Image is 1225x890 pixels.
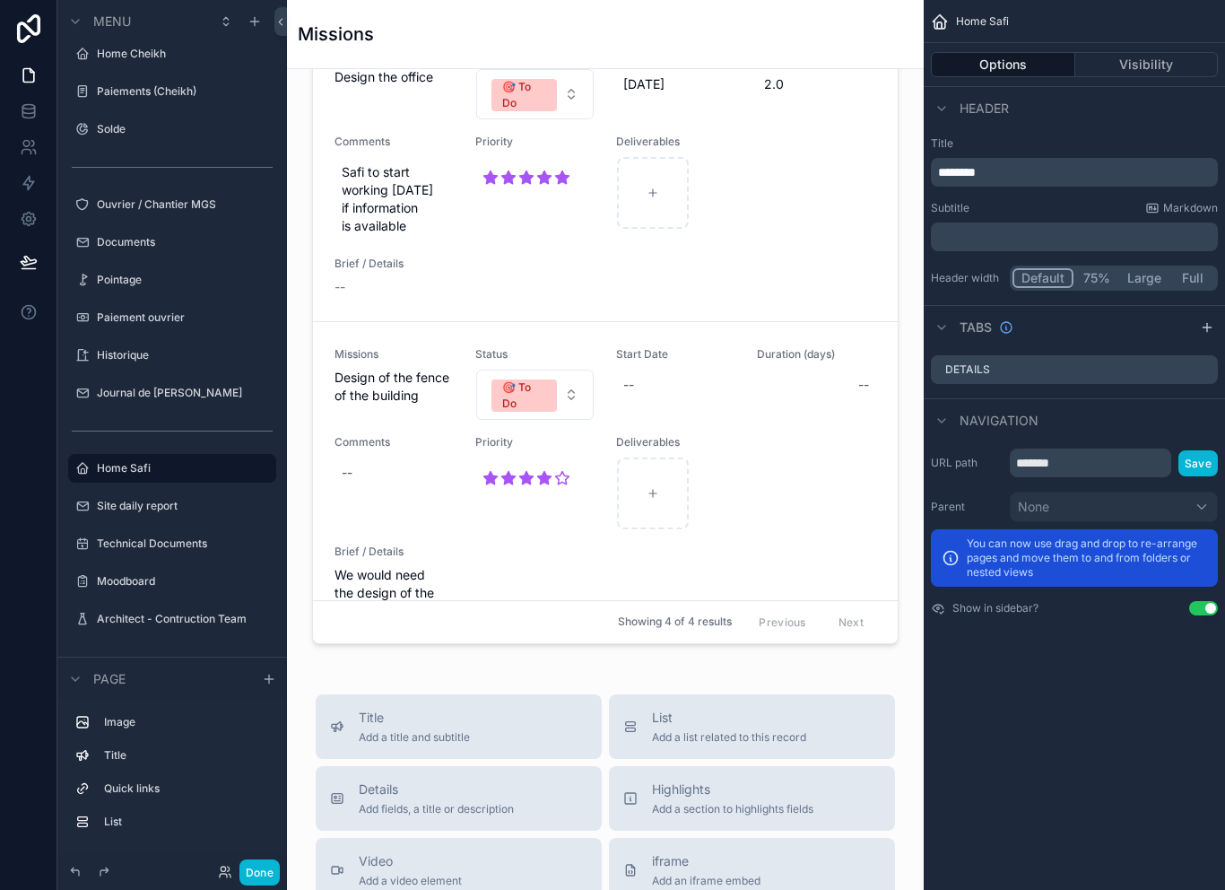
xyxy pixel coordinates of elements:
[1163,201,1218,215] span: Markdown
[1018,498,1049,516] span: None
[931,271,1003,285] label: Header width
[104,748,269,763] label: Title
[609,694,895,759] button: ListAdd a list related to this record
[652,709,806,727] span: List
[97,310,273,325] label: Paiement ouvrier
[97,461,265,476] label: Home Safi
[97,386,273,400] label: Journal de [PERSON_NAME]
[1012,268,1073,288] button: Default
[359,874,462,888] span: Add a video element
[1073,268,1119,288] button: 75%
[931,500,1003,514] label: Parent
[104,815,269,829] label: List
[1169,268,1215,288] button: Full
[1010,492,1218,522] button: None
[97,197,273,212] label: Ouvrier / Chantier MGS
[931,136,1218,151] label: Title
[359,709,470,727] span: Title
[104,781,269,796] label: Quick links
[316,766,602,831] button: DetailsAdd fields, a title or description
[359,852,462,870] span: Video
[97,499,273,513] label: Site daily report
[97,273,273,287] label: Pointage
[97,235,273,249] label: Documents
[97,84,273,99] label: Paiements (Cheikh)
[960,318,992,336] span: Tabs
[652,730,806,745] span: Add a list related to this record
[359,802,514,816] span: Add fields, a title or description
[239,859,280,886] button: Done
[1075,52,1219,77] button: Visibility
[316,694,602,759] button: TitleAdd a title and subtitle
[931,456,1003,470] label: URL path
[298,22,374,47] h1: Missions
[652,852,760,870] span: iframe
[609,766,895,831] button: HighlightsAdd a section to highlights fields
[956,14,1009,29] span: Home Safi
[652,802,813,816] span: Add a section to highlights fields
[93,13,131,31] span: Menu
[97,537,273,551] label: Technical Documents
[1119,268,1169,288] button: Large
[960,412,1038,430] span: Navigation
[967,537,1207,580] p: You can now use drag and drop to re-arrange pages and move them to and from folders or nested views
[359,781,514,798] span: Details
[104,715,269,729] label: Image
[97,47,273,61] label: Home Cheikh
[931,222,1218,251] div: scrollable content
[1178,450,1218,476] button: Save
[618,615,732,629] span: Showing 4 of 4 results
[652,874,760,888] span: Add an iframe embed
[97,122,273,136] label: Solde
[652,781,813,798] span: Highlights
[931,52,1075,77] button: Options
[960,100,1009,118] span: Header
[931,201,969,215] label: Subtitle
[1145,201,1218,215] a: Markdown
[945,362,990,377] label: Details
[57,700,287,854] div: scrollable content
[97,574,273,589] label: Moodboard
[952,601,1038,615] label: Show in sidebar?
[93,670,126,688] span: Page
[97,612,273,626] label: Architect - Contruction Team
[931,158,1218,187] div: scrollable content
[97,348,273,362] label: Historique
[359,730,470,745] span: Add a title and subtitle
